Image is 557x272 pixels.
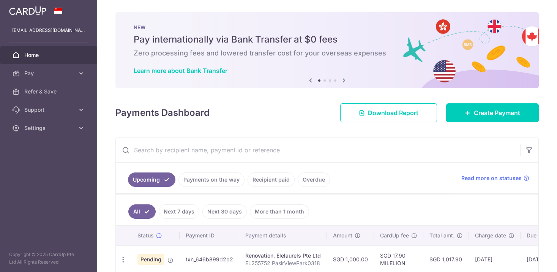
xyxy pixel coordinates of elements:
span: CardUp fee [380,232,409,239]
span: Amount [333,232,352,239]
img: Bank transfer banner [115,12,539,88]
h4: Payments Dashboard [115,106,210,120]
h5: Pay internationally via Bank Transfer at $0 fees [134,33,521,46]
p: EL255752 PasirViewPark0318 [245,259,321,267]
span: Status [137,232,154,239]
span: Due date [527,232,549,239]
span: Support [24,106,74,114]
a: Create Payment [446,103,539,122]
a: Read more on statuses [461,174,529,182]
span: Charge date [475,232,506,239]
span: Read more on statuses [461,174,522,182]
a: More than 1 month [250,204,309,219]
a: Upcoming [128,172,175,187]
span: Home [24,51,74,59]
th: Payment details [239,226,327,245]
input: Search by recipient name, payment id or reference [116,138,520,162]
a: All [128,204,156,219]
a: Learn more about Bank Transfer [134,67,227,74]
a: Overdue [298,172,330,187]
span: Pending [137,254,164,265]
a: Download Report [340,103,437,122]
p: NEW [134,24,521,30]
div: Renovation. Elelaurels Pte Ltd [245,252,321,259]
h6: Zero processing fees and lowered transfer cost for your overseas expenses [134,49,521,58]
p: [EMAIL_ADDRESS][DOMAIN_NAME] [12,27,85,34]
a: Next 30 days [202,204,247,219]
a: Next 7 days [159,204,199,219]
span: Download Report [368,108,418,117]
span: Total amt. [429,232,454,239]
th: Payment ID [180,226,239,245]
a: Payments on the way [178,172,245,187]
span: Pay [24,70,74,77]
span: Create Payment [474,108,520,117]
span: Refer & Save [24,88,74,95]
a: Recipient paid [248,172,295,187]
img: CardUp [9,6,46,15]
span: Settings [24,124,74,132]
